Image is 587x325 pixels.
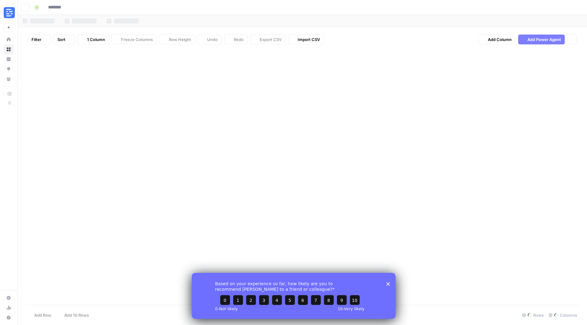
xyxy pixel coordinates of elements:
button: Freeze Columns [111,35,157,44]
span: Add Row [34,312,51,318]
button: Export CSV [250,35,286,44]
a: Opportunities [4,64,14,74]
span: Export CSV [260,36,282,43]
button: Add Power Agent [518,35,565,44]
button: Workspace: Descript [4,5,14,20]
button: Add Row [25,310,55,320]
iframe: Survey from AirOps [192,273,396,319]
button: Redo [224,35,248,44]
a: Home [4,35,14,44]
span: Add Power Agent [527,36,561,43]
button: Import CSV [288,35,324,44]
div: Columns [546,310,580,320]
span: Filter [31,36,41,43]
button: Filter [27,35,51,44]
a: Your Data [4,74,14,84]
span: Redo [234,36,244,43]
button: Add Column [478,35,516,44]
span: Add 10 Rows [64,312,89,318]
span: Row Height [169,36,191,43]
span: Add Column [488,36,512,43]
a: Usage [4,303,14,313]
span: 1 Column [87,36,105,43]
span: Import CSV [298,36,320,43]
div: Rows [520,310,546,320]
button: 1 Column [78,35,109,44]
button: Help + Support [4,313,14,323]
a: Settings [4,293,14,303]
button: Sort [53,35,75,44]
button: Add 10 Rows [55,310,93,320]
button: Undo [198,35,222,44]
img: Descript Logo [4,7,15,18]
span: Undo [207,36,218,43]
button: Row Height [159,35,195,44]
span: Freeze Columns [121,36,153,43]
span: Sort [57,36,65,43]
a: Insights [4,54,14,64]
a: Browse [4,44,14,54]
